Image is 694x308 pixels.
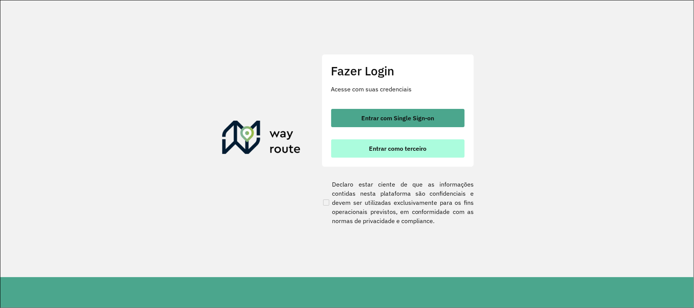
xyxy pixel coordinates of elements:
button: button [331,109,465,127]
span: Entrar como terceiro [369,145,426,152]
button: button [331,139,465,158]
label: Declaro estar ciente de que as informações contidas nesta plataforma são confidenciais e devem se... [322,180,474,225]
img: Roteirizador AmbevTech [222,121,301,157]
p: Acesse com suas credenciais [331,85,465,94]
h2: Fazer Login [331,64,465,78]
span: Entrar com Single Sign-on [361,115,434,121]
